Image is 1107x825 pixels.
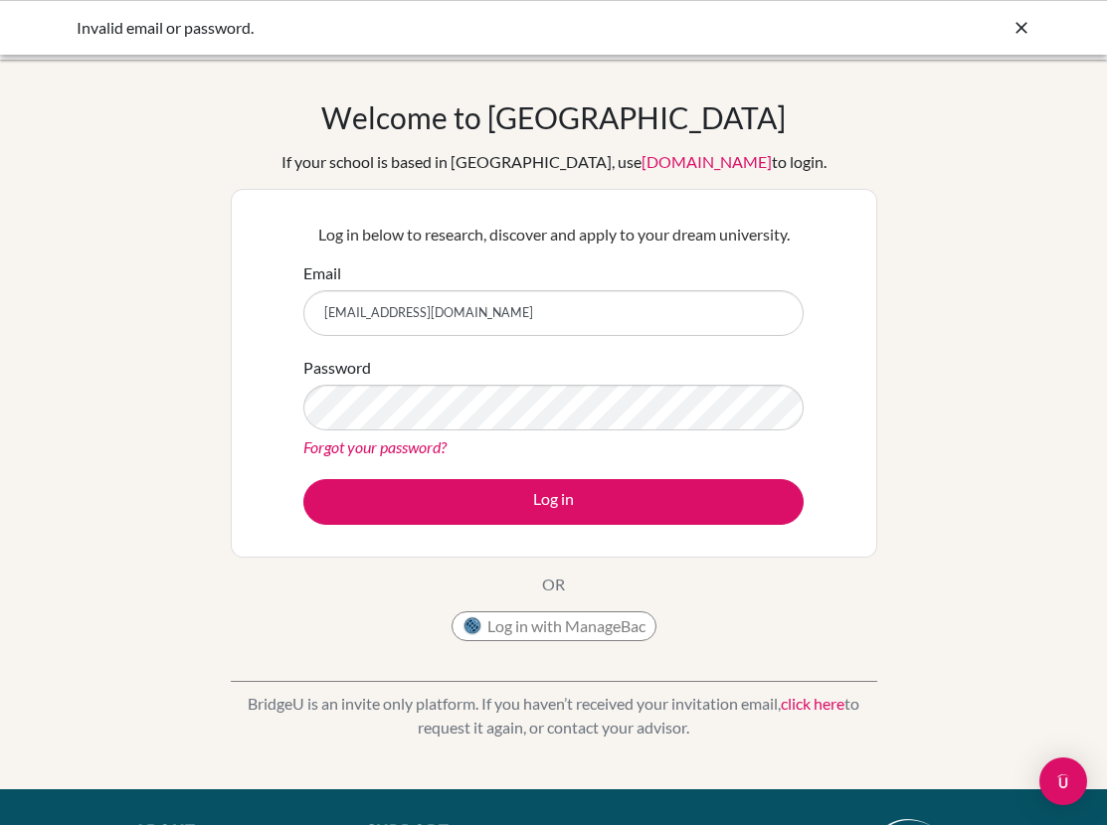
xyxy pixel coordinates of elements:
[77,16,733,40] div: Invalid email or password.
[303,261,341,285] label: Email
[781,694,844,713] a: click here
[303,479,804,525] button: Log in
[303,437,447,456] a: Forgot your password?
[321,99,786,135] h1: Welcome to [GEOGRAPHIC_DATA]
[452,611,656,641] button: Log in with ManageBac
[1039,757,1087,805] div: Open Intercom Messenger
[281,150,827,174] div: If your school is based in [GEOGRAPHIC_DATA], use to login.
[642,152,772,171] a: [DOMAIN_NAME]
[542,573,565,596] p: OR
[231,692,877,740] p: BridgeU is an invite only platform. If you haven’t received your invitation email, to request it ...
[303,356,371,380] label: Password
[303,223,804,247] p: Log in below to research, discover and apply to your dream university.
